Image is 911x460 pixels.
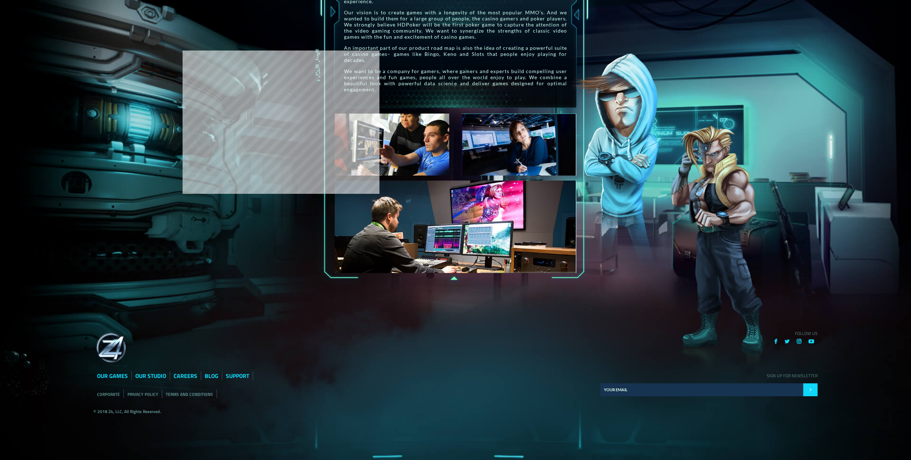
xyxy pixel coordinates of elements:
strong: © 2018 Z4, LLC, All Rights Reserved. [93,408,161,415]
a: SUPPORT [226,372,249,380]
a: PRIVACY POLICY [127,391,158,398]
a: TERMS AND CONDITIONS [166,391,213,398]
a: OUR STUDIO [135,372,166,380]
p: Our vision is to create games with a longevity of the most popular MMO’s. And we wanted to build ... [344,9,567,40]
a: CORPORATE [97,391,120,398]
p: FOLLOW US [600,330,818,337]
input: E-mail [600,383,803,396]
img: fox [570,33,667,271]
a: BLOG [205,372,218,380]
img: grid [93,330,129,366]
p: We want to be a company for gamers, where gamers and experts build compelling user experiences an... [344,68,567,92]
input: Submit [803,383,818,396]
img: palace [462,114,576,176]
p: SIGN UP FOR NEWSLETTER [600,372,818,379]
a: CAREERS [174,372,197,380]
p: An important part of our product road map is also the idea of creating a powerful suite of casino... [344,45,567,63]
img: palace [335,114,449,176]
a: OUR GAMES [97,372,128,380]
img: palace [335,181,576,273]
